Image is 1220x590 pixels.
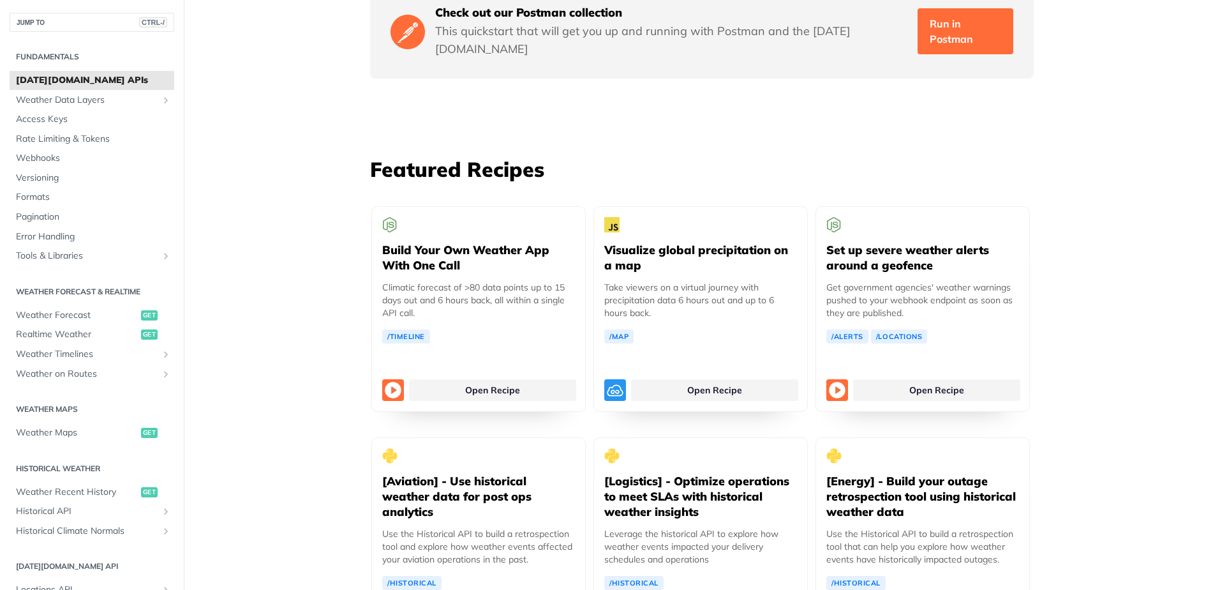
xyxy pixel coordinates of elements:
h2: Weather Forecast & realtime [10,286,174,298]
a: /Locations [871,329,928,344]
span: get [141,310,158,321]
span: Weather Data Layers [16,94,158,107]
a: /Map [604,329,634,344]
span: Realtime Weather [16,328,138,341]
h5: Build Your Own Weather App With One Call [382,243,575,273]
a: Realtime Weatherget [10,325,174,344]
h5: [Logistics] - Optimize operations to meet SLAs with historical weather insights [604,474,797,520]
span: Weather Maps [16,427,138,439]
h5: [Aviation] - Use historical weather data for post ops analytics [382,474,575,520]
a: Weather on RoutesShow subpages for Weather on Routes [10,365,174,384]
a: Run in Postman [918,8,1013,54]
p: Climatic forecast of >80 data points up to 15 days out and 6 hours back, all within a single API ... [382,281,575,319]
a: Pagination [10,208,174,227]
span: Tools & Libraries [16,250,158,262]
a: Weather Recent Historyget [10,483,174,502]
h2: [DATE][DOMAIN_NAME] API [10,561,174,572]
p: Use the Historical API to build a retrospection tool and explore how weather events affected your... [382,527,575,566]
a: Weather Mapsget [10,423,174,442]
span: get [141,329,158,340]
h5: Set up severe weather alerts around a geofence [826,243,1019,273]
a: Rate Limiting & Tokens [10,130,174,149]
a: Error Handling [10,227,174,246]
span: Versioning [16,172,171,185]
button: JUMP TOCTRL-/ [10,13,174,32]
a: Weather Forecastget [10,306,174,325]
a: Historical Climate NormalsShow subpages for Historical Climate Normals [10,522,174,541]
span: Access Keys [16,113,171,126]
span: Weather Forecast [16,309,138,322]
span: Error Handling [16,231,171,243]
button: Show subpages for Weather on Routes [161,369,171,379]
a: /Timeline [382,329,430,344]
a: /Historical [826,576,886,590]
a: /Historical [382,576,442,590]
span: Formats [16,191,171,204]
a: Weather Data LayersShow subpages for Weather Data Layers [10,91,174,110]
span: Pagination [16,211,171,223]
img: Postman Logo [391,13,425,50]
h5: [Energy] - Build your outage retrospection tool using historical weather data [826,474,1019,520]
p: Get government agencies' weather warnings pushed to your webhook endpoint as soon as they are pub... [826,281,1019,319]
a: Open Recipe [409,379,576,401]
span: Rate Limiting & Tokens [16,133,171,146]
span: Weather Timelines [16,348,158,361]
p: Leverage the historical API to explore how weather events impacted your delivery schedules and op... [604,527,797,566]
a: Tools & LibrariesShow subpages for Tools & Libraries [10,246,174,266]
a: Open Recipe [631,379,798,401]
span: CTRL-/ [139,17,167,27]
button: Show subpages for Tools & Libraries [161,251,171,261]
h3: Featured Recipes [370,155,1034,183]
button: Show subpages for Weather Timelines [161,349,171,359]
a: Formats [10,188,174,207]
a: Historical APIShow subpages for Historical API [10,502,174,521]
span: get [141,428,158,438]
button: Show subpages for Historical Climate Normals [161,526,171,536]
h5: Check out our Postman collection [435,5,907,20]
a: Access Keys [10,110,174,129]
a: Webhooks [10,149,174,168]
h5: Visualize global precipitation on a map [604,243,797,273]
h2: Weather Maps [10,404,174,415]
span: Historical Climate Normals [16,525,158,538]
h2: Historical Weather [10,463,174,474]
span: [DATE][DOMAIN_NAME] APIs [16,74,171,87]
a: Weather TimelinesShow subpages for Weather Timelines [10,345,174,364]
span: Weather Recent History [16,486,138,499]
a: /Alerts [826,329,868,344]
a: Versioning [10,169,174,188]
p: Take viewers on a virtual journey with precipitation data 6 hours out and up to 6 hours back. [604,281,797,319]
button: Show subpages for Weather Data Layers [161,95,171,105]
a: [DATE][DOMAIN_NAME] APIs [10,71,174,90]
span: Webhooks [16,152,171,165]
button: Show subpages for Historical API [161,506,171,517]
span: Historical API [16,505,158,518]
a: Open Recipe [853,379,1020,401]
a: /Historical [604,576,664,590]
p: This quickstart that will get you up and running with Postman and the [DATE][DOMAIN_NAME] [435,22,907,58]
h2: Fundamentals [10,51,174,63]
p: Use the Historical API to build a retrospection tool that can help you explore how weather events... [826,527,1019,566]
span: get [141,487,158,497]
span: Weather on Routes [16,368,158,381]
